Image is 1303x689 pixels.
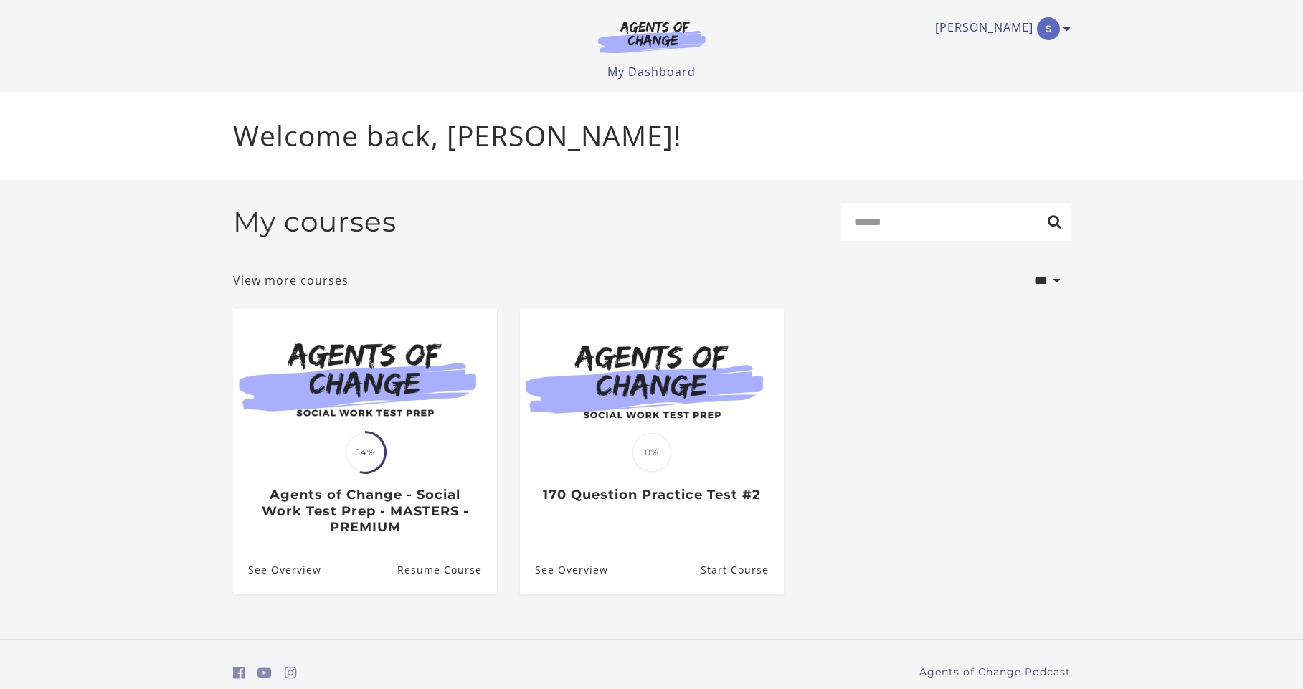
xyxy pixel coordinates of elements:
[257,662,272,683] a: https://www.youtube.com/c/AgentsofChangeTestPrepbyMeaganMitchell (Open in a new window)
[233,666,245,680] i: https://www.facebook.com/groups/aswbtestprep (Open in a new window)
[248,487,481,536] h3: Agents of Change - Social Work Test Prep - MASTERS - PREMIUM
[919,665,1071,680] a: Agents of Change Podcast
[233,272,349,289] a: View more courses
[285,666,297,680] i: https://www.instagram.com/agentsofchangeprep/ (Open in a new window)
[607,64,696,80] a: My Dashboard
[257,666,272,680] i: https://www.youtube.com/c/AgentsofChangeTestPrepbyMeaganMitchell (Open in a new window)
[346,433,384,472] span: 54%
[935,17,1063,40] a: Toggle menu
[520,546,608,593] a: 170 Question Practice Test #2: See Overview
[583,20,721,53] img: Agents of Change Logo
[397,546,496,593] a: Agents of Change - Social Work Test Prep - MASTERS - PREMIUM: Resume Course
[700,546,783,593] a: 170 Question Practice Test #2: Resume Course
[233,546,321,593] a: Agents of Change - Social Work Test Prep - MASTERS - PREMIUM: See Overview
[233,205,397,239] h2: My courses
[285,662,297,683] a: https://www.instagram.com/agentsofchangeprep/ (Open in a new window)
[632,433,671,472] span: 0%
[535,487,768,503] h3: 170 Question Practice Test #2
[233,115,1071,157] p: Welcome back, [PERSON_NAME]!
[233,662,245,683] a: https://www.facebook.com/groups/aswbtestprep (Open in a new window)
